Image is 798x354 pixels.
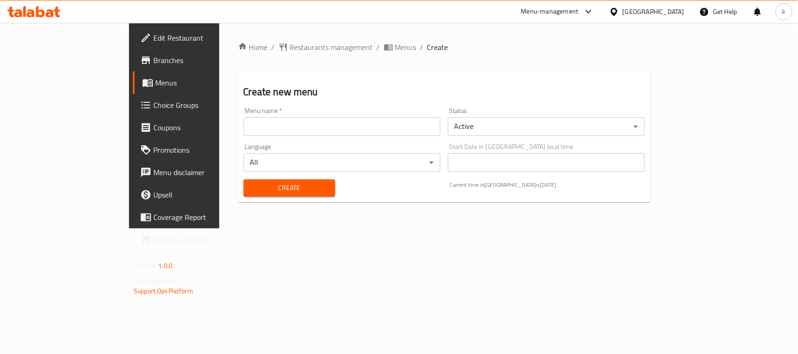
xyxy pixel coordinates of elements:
input: Please enter Menu name [244,117,440,136]
span: Menu disclaimer [153,167,255,178]
span: Get support on: [134,276,177,288]
a: Menus [133,71,262,94]
span: Upsell [153,189,255,200]
span: Create [251,182,328,194]
span: Coverage Report [153,212,255,223]
div: Menu-management [521,6,579,17]
span: Choice Groups [153,99,255,111]
a: Branches [133,49,262,71]
span: Version: [134,260,157,272]
span: Create [427,42,448,53]
a: Upsell [133,184,262,206]
a: Restaurants management [279,42,373,53]
div: Active [448,117,645,136]
a: Menu disclaimer [133,161,262,184]
span: Restaurants management [290,42,373,53]
span: Menus [155,77,255,88]
p: Current time in [GEOGRAPHIC_DATA] is [DATE] [450,181,645,189]
a: Coverage Report [133,206,262,228]
button: Create [244,179,336,197]
h2: Create new menu [244,85,645,99]
a: Edit Restaurant [133,27,262,49]
nav: breadcrumb [238,42,650,53]
a: Choice Groups [133,94,262,116]
span: Menus [395,42,417,53]
span: 1.0.0 [158,260,173,272]
span: Promotions [153,144,255,156]
span: Coupons [153,122,255,133]
li: / [420,42,424,53]
div: [GEOGRAPHIC_DATA] [623,7,684,17]
li: / [272,42,275,53]
li: / [377,42,380,53]
a: Promotions [133,139,262,161]
span: Branches [153,55,255,66]
span: Edit Restaurant [153,32,255,43]
a: Menus [384,42,417,53]
a: Support.OpsPlatform [134,285,193,297]
div: All [244,153,440,172]
a: Coupons [133,116,262,139]
a: Grocery Checklist [133,228,262,251]
span: Grocery Checklist [153,234,255,245]
span: k [782,7,785,17]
